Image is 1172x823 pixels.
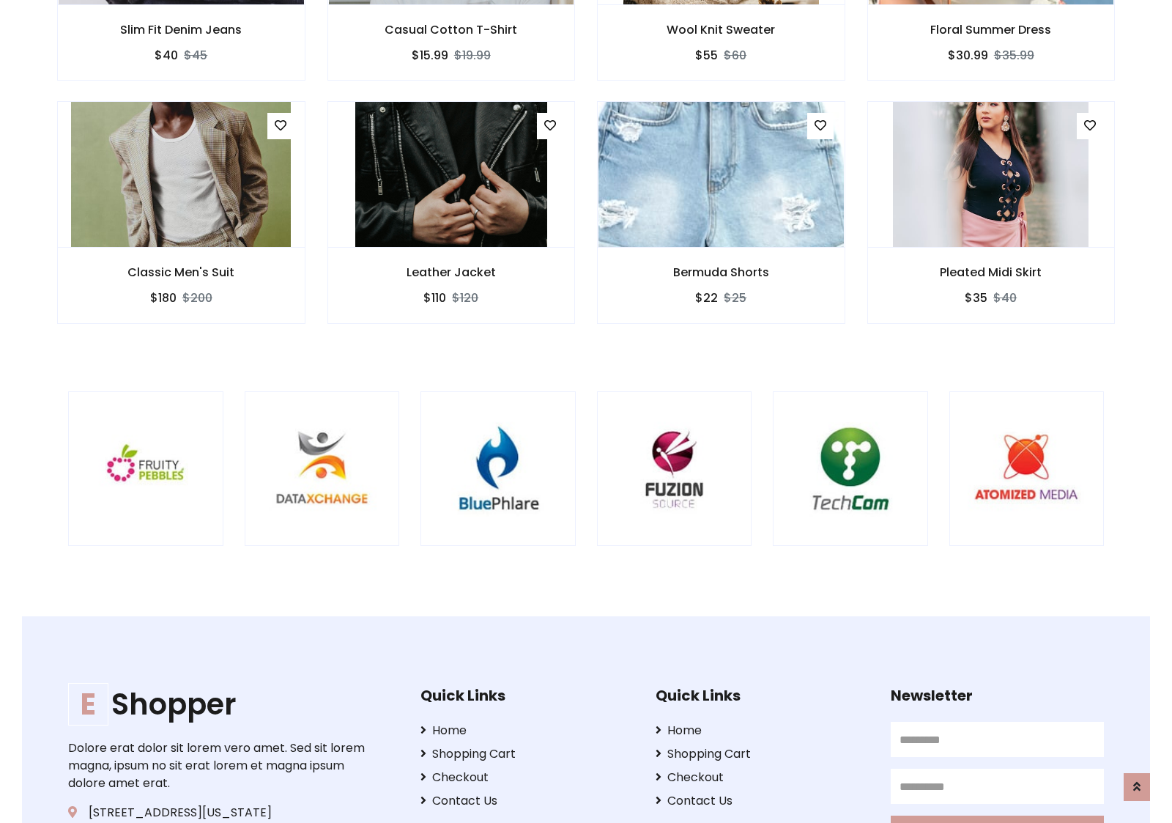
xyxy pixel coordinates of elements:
[695,291,718,305] h6: $22
[965,291,987,305] h6: $35
[420,769,634,786] a: Checkout
[891,687,1104,704] h5: Newsletter
[993,289,1017,306] del: $40
[328,265,575,279] h6: Leather Jacket
[412,48,448,62] h6: $15.99
[452,289,478,306] del: $120
[58,265,305,279] h6: Classic Men's Suit
[656,769,869,786] a: Checkout
[420,792,634,810] a: Contact Us
[68,687,374,722] h1: Shopper
[656,745,869,763] a: Shopping Cart
[420,745,634,763] a: Shopping Cart
[656,722,869,739] a: Home
[155,48,178,62] h6: $40
[58,23,305,37] h6: Slim Fit Denim Jeans
[868,265,1115,279] h6: Pleated Midi Skirt
[184,47,207,64] del: $45
[420,722,634,739] a: Home
[68,804,374,822] p: [STREET_ADDRESS][US_STATE]
[150,291,177,305] h6: $180
[68,687,374,722] a: EShopper
[182,289,212,306] del: $200
[695,48,718,62] h6: $55
[994,47,1034,64] del: $35.99
[423,291,446,305] h6: $110
[868,23,1115,37] h6: Floral Summer Dress
[420,687,634,704] h5: Quick Links
[656,792,869,810] a: Contact Us
[68,739,374,792] p: Dolore erat dolor sit lorem vero amet. Sed sit lorem magna, ipsum no sit erat lorem et magna ipsu...
[598,265,845,279] h6: Bermuda Shorts
[724,47,746,64] del: $60
[656,687,869,704] h5: Quick Links
[454,47,491,64] del: $19.99
[328,23,575,37] h6: Casual Cotton T-Shirt
[948,48,988,62] h6: $30.99
[598,23,845,37] h6: Wool Knit Sweater
[724,289,746,306] del: $25
[68,683,108,726] span: E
